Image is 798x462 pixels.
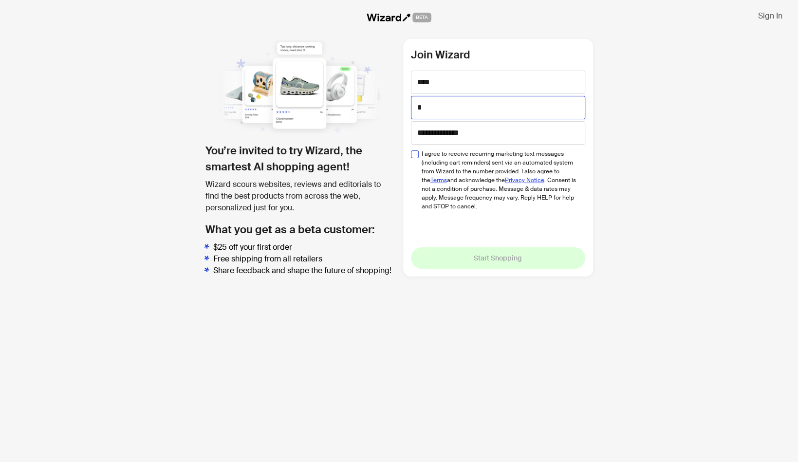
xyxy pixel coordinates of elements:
span: BETA [412,13,431,22]
button: Sign In [750,8,790,23]
a: Privacy Notice [505,176,544,184]
li: Free shipping from all retailers [213,253,395,265]
h2: What you get as a beta customer: [205,222,395,238]
a: Terms [430,176,447,184]
span: I agree to receive recurring marketing text messages (including cart reminders) sent via an autom... [422,149,578,211]
li: $25 off your first order [213,241,395,253]
li: Share feedback and shape the future of shopping! [213,265,395,277]
span: Sign In [758,11,782,21]
button: Start Shopping [411,247,585,269]
h2: Join Wizard [411,47,585,63]
h1: You’re invited to try Wizard, the smartest AI shopping agent! [205,143,395,175]
div: Wizard scours websites, reviews and editorials to find the best products from across the web, per... [205,179,395,214]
